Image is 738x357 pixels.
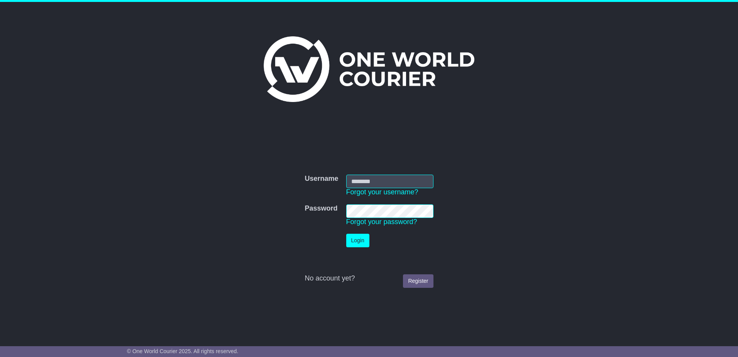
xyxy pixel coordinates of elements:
img: One World [264,36,474,102]
div: No account yet? [305,274,433,283]
button: Login [346,234,369,247]
span: © One World Courier 2025. All rights reserved. [127,348,239,354]
label: Password [305,204,337,213]
a: Forgot your password? [346,218,417,226]
label: Username [305,175,338,183]
a: Forgot your username? [346,188,418,196]
a: Register [403,274,433,288]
